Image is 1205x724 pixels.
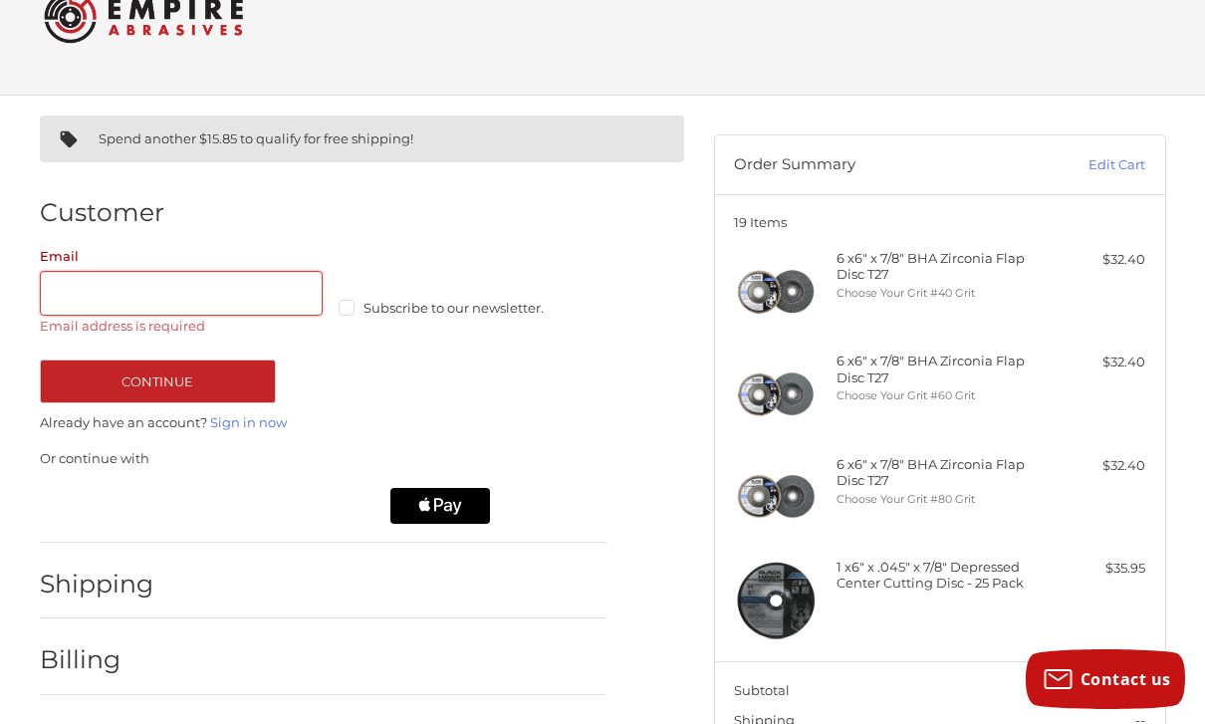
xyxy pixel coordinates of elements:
[1043,559,1145,579] div: $35.95
[837,491,1038,508] li: Choose Your Grit #80 Grit
[1026,649,1185,709] button: Contact us
[1043,456,1145,476] div: $32.40
[40,197,164,228] h2: Customer
[40,413,606,433] p: Already have an account?
[40,247,324,267] label: Email
[210,414,287,430] a: Sign in now
[837,285,1038,302] li: Choose Your Grit #40 Grit
[40,318,324,334] label: Email address is required
[33,488,192,524] iframe: PayPal-paypal
[40,449,606,469] p: Or continue with
[837,456,1038,489] h4: 6 x 6" x 7/8" BHA Zirconia Flap Disc T27
[837,353,1038,385] h4: 6 x 6" x 7/8" BHA Zirconia Flap Disc T27
[40,644,156,675] h2: Billing
[40,360,276,403] button: Continue
[837,250,1038,283] h4: 6 x 6" x 7/8" BHA Zirconia Flap Disc T27
[734,682,790,698] span: Subtotal
[837,387,1038,404] li: Choose Your Grit #60 Grit
[99,130,413,146] span: Spend another $15.85 to qualify for free shipping!
[1081,668,1171,690] span: Contact us
[734,214,1145,230] h3: 19 Items
[1043,250,1145,270] div: $32.40
[40,569,156,600] h2: Shipping
[363,300,544,316] span: Subscribe to our newsletter.
[1015,155,1145,175] a: Edit Cart
[1043,353,1145,372] div: $32.40
[734,155,1014,175] h3: Order Summary
[212,488,371,524] iframe: PayPal-paylater
[837,559,1038,592] h4: 1 x 6" x .045" x 7/8" Depressed Center Cutting Disc - 25 Pack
